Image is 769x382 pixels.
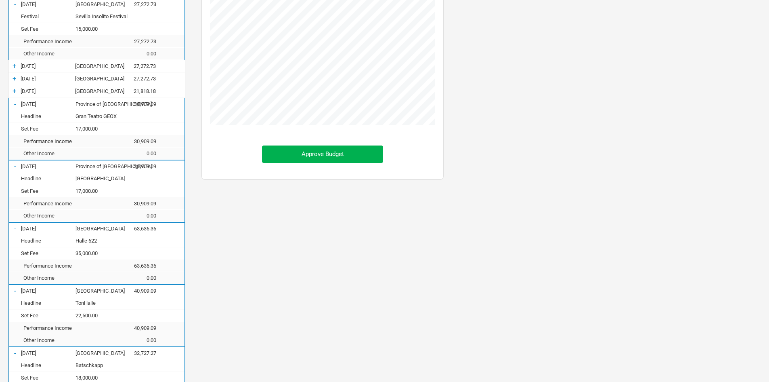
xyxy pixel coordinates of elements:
[75,113,116,119] div: Gran Teatro GEOX
[21,101,75,107] div: 30-Sep-25
[8,62,21,70] div: +
[21,288,75,294] div: 04-Oct-25
[75,312,116,319] div: 22,500.00
[75,88,115,94] div: Rome
[21,163,75,169] div: 01-Oct-25
[21,213,116,219] div: Other Income
[21,175,75,182] div: Headline
[75,226,116,232] div: Zürich
[75,288,116,294] div: Munich
[75,300,116,306] div: TonHalle
[302,150,344,158] span: Approve Budget
[21,138,116,144] div: Performance Income
[9,349,21,357] div: -
[116,51,164,57] div: 0.00
[21,51,116,57] div: Other Income
[75,250,116,256] div: 35,000.00
[75,126,116,132] div: 17,000.00
[116,288,164,294] div: 40,909.09
[75,375,116,381] div: 18,000.00
[75,76,115,82] div: Bilbao
[116,226,164,232] div: 63,636.36
[21,63,75,69] div: 25-Sep-25
[21,113,75,119] div: Headline
[9,100,21,108] div: -
[115,88,164,94] div: 21,818.18
[9,162,21,170] div: -
[9,287,21,295] div: -
[116,337,164,343] div: 0.00
[75,188,116,194] div: 17,000.00
[21,26,75,32] div: Set Fee
[75,238,116,244] div: Halle 622
[116,150,164,156] div: 0.00
[21,88,75,94] div: 29-Sep-25
[75,163,116,169] div: Province of Brescia
[21,150,116,156] div: Other Income
[21,13,75,19] div: Festival
[21,263,116,269] div: Performance Income
[21,200,116,207] div: Performance Income
[75,362,116,368] div: Batschkapp
[116,263,164,269] div: 63,636.36
[21,312,75,319] div: Set Fee
[116,275,164,281] div: 0.00
[21,238,75,244] div: Headline
[116,1,164,7] div: 27,272.73
[262,146,383,163] button: Approve Budget
[115,76,164,82] div: 27,272.73
[21,362,75,368] div: Headline
[116,350,164,356] div: 32,727.27
[75,63,115,69] div: Valencia
[21,250,75,256] div: Set Fee
[21,226,75,232] div: 03-Oct-25
[75,350,116,356] div: Frankfurt
[116,325,164,331] div: 40,909.09
[116,138,164,144] div: 30,909.09
[21,126,75,132] div: Set Fee
[21,350,75,356] div: 06-Oct-25
[116,213,164,219] div: 0.00
[116,200,164,207] div: 30,909.09
[21,76,75,82] div: 26-Sep-25
[8,87,21,95] div: +
[116,38,164,44] div: 27,272.73
[21,188,75,194] div: Set Fee
[8,74,21,82] div: +
[75,101,116,107] div: Province of Padua
[21,1,75,7] div: 24-Sep-25
[21,300,75,306] div: Headline
[75,1,116,7] div: Seville
[116,163,164,169] div: 30,909.09
[116,101,164,107] div: 30,909.09
[75,13,116,19] div: Sevilla Insolito Festival
[21,275,116,281] div: Other Income
[75,175,116,182] div: Gran Teatro Morato
[21,38,116,44] div: Performance Income
[21,325,116,331] div: Performance Income
[75,26,116,32] div: 15,000.00
[21,337,116,343] div: Other Income
[9,224,21,232] div: -
[115,63,164,69] div: 27,272.73
[21,375,75,381] div: Set Fee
